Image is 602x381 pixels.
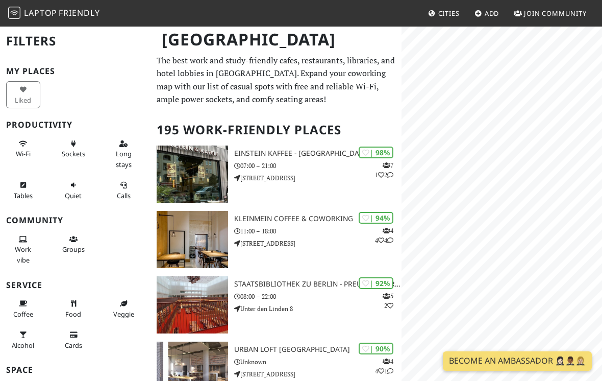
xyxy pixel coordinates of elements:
a: Cities [424,4,464,22]
a: KleinMein Coffee & Coworking | 94% 444 KleinMein Coffee & Coworking 11:00 – 18:00 [STREET_ADDRESS] [150,211,402,268]
h3: Space [6,365,144,375]
p: [STREET_ADDRESS] [234,173,402,183]
span: Veggie [113,309,134,319]
a: LaptopFriendly LaptopFriendly [8,5,100,22]
span: Laptop [24,7,57,18]
p: 11:00 – 18:00 [234,226,402,236]
span: Power sockets [62,149,85,158]
button: Work vibe [6,231,40,268]
span: Add [485,9,499,18]
button: Alcohol [6,326,40,353]
span: Alcohol [12,341,34,350]
h3: URBAN LOFT [GEOGRAPHIC_DATA] [234,345,402,354]
img: KleinMein Coffee & Coworking [157,211,228,268]
p: 4 4 1 [375,356,393,376]
a: Become an Ambassador 🤵🏻‍♀️🤵🏾‍♂️🤵🏼‍♀️ [443,351,592,371]
p: 07:00 – 21:00 [234,161,402,171]
button: Food [56,295,90,322]
span: Quiet [65,191,82,200]
button: Veggie [107,295,141,322]
a: Add [470,4,504,22]
span: Cities [438,9,460,18]
span: Stable Wi-Fi [16,149,31,158]
span: Group tables [62,245,85,254]
h1: [GEOGRAPHIC_DATA] [154,26,399,54]
p: 5 2 [383,291,393,311]
button: Tables [6,177,40,204]
h3: KleinMein Coffee & Coworking [234,215,402,223]
button: Sockets [56,135,90,162]
p: 7 1 2 [375,160,393,180]
a: Join Community [510,4,591,22]
a: Staatsbibliothek zu Berlin - Preußischer Kulturbesitz | 92% 52 Staatsbibliothek zu Berlin - Preuß... [150,276,402,334]
span: Video/audio calls [117,191,131,200]
img: LaptopFriendly [8,7,20,19]
span: Join Community [524,9,587,18]
button: Groups [56,231,90,258]
span: Credit cards [65,341,82,350]
div: | 92% [359,277,393,289]
h2: Filters [6,26,144,57]
p: [STREET_ADDRESS] [234,239,402,248]
button: Cards [56,326,90,353]
p: The best work and study-friendly cafes, restaurants, libraries, and hotel lobbies in [GEOGRAPHIC_... [157,54,395,106]
h3: Service [6,280,144,290]
h3: My Places [6,66,144,76]
p: 4 4 4 [375,226,393,245]
button: Calls [107,177,141,204]
a: Einstein Kaffee - Charlottenburg | 98% 712 Einstein Kaffee - [GEOGRAPHIC_DATA] 07:00 – 21:00 [STR... [150,146,402,203]
h3: Einstein Kaffee - [GEOGRAPHIC_DATA] [234,149,402,158]
span: Friendly [59,7,99,18]
button: Wi-Fi [6,135,40,162]
span: People working [15,245,31,264]
span: Food [65,309,81,319]
span: Long stays [116,149,132,169]
button: Coffee [6,295,40,322]
p: [STREET_ADDRESS] [234,369,402,379]
p: 08:00 – 22:00 [234,292,402,301]
span: Coffee [13,309,33,319]
div: | 90% [359,343,393,354]
button: Long stays [107,135,141,173]
img: Staatsbibliothek zu Berlin - Preußischer Kulturbesitz [157,276,228,334]
div: | 94% [359,212,393,224]
button: Quiet [56,177,90,204]
h2: 195 Work-Friendly Places [157,114,395,146]
span: Work-friendly tables [14,191,33,200]
h3: Staatsbibliothek zu Berlin - Preußischer Kulturbesitz [234,280,402,289]
p: Unknown [234,357,402,367]
h3: Community [6,216,144,225]
p: Unter den Linden 8 [234,304,402,314]
img: Einstein Kaffee - Charlottenburg [157,146,228,203]
h3: Productivity [6,120,144,130]
div: | 98% [359,147,393,158]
